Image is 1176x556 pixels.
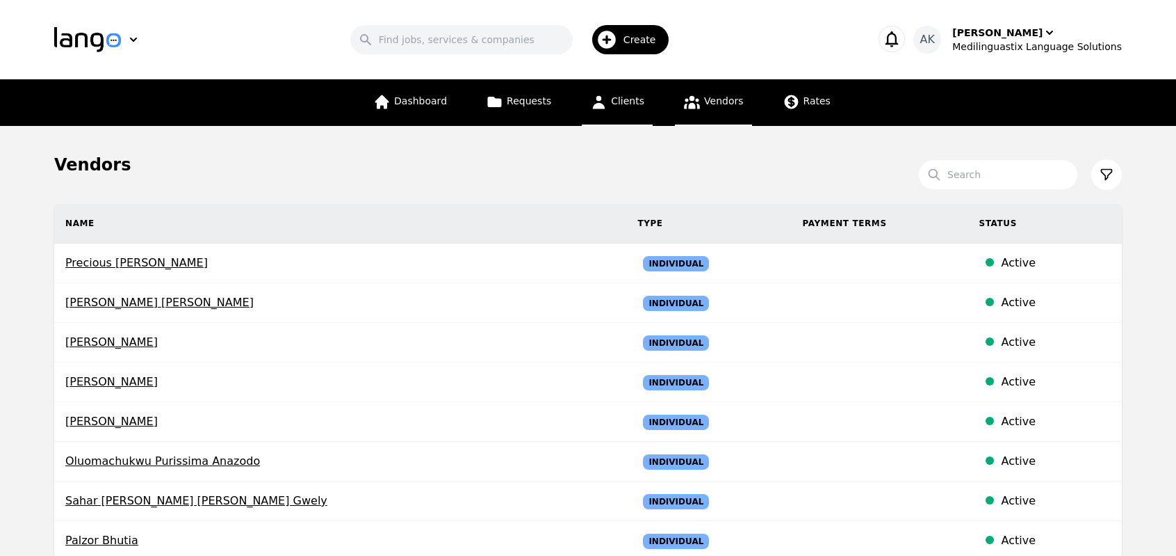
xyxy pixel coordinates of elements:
[623,33,666,47] span: Create
[573,19,678,60] button: Create
[913,26,1122,54] button: AK[PERSON_NAME]Medilinguastix Language Solutions
[919,160,1077,189] input: Search
[1001,255,1111,271] div: Active
[54,154,131,176] h1: Vendors
[643,296,709,311] span: Individual
[952,26,1043,40] div: [PERSON_NAME]
[643,454,709,470] span: Individual
[643,415,709,430] span: Individual
[1091,159,1122,190] button: Filter
[952,40,1122,54] div: Medilinguastix Language Solutions
[477,79,560,126] a: Requests
[643,256,709,271] span: Individual
[1001,334,1111,351] div: Active
[65,374,615,390] span: [PERSON_NAME]
[675,79,751,126] a: Vendors
[1001,374,1111,390] div: Active
[65,413,615,430] span: [PERSON_NAME]
[65,255,615,271] span: Precious [PERSON_NAME]
[626,204,791,244] th: Type
[65,532,615,549] span: Palzor Bhutia
[350,25,573,54] input: Find jobs, services & companies
[365,79,455,126] a: Dashboard
[1001,493,1111,509] div: Active
[65,453,615,470] span: Oluomachukwu Purissima Anazodo
[1001,413,1111,430] div: Active
[643,375,709,390] span: Individual
[792,204,968,244] th: Payment Terms
[643,534,709,549] span: Individual
[920,31,935,48] span: AK
[704,95,743,106] span: Vendors
[611,95,644,106] span: Clients
[643,335,709,351] span: Individual
[394,95,447,106] span: Dashboard
[1001,453,1111,470] div: Active
[774,79,839,126] a: Rates
[54,27,121,52] img: Logo
[967,204,1122,244] th: Status
[1001,294,1111,311] div: Active
[582,79,653,126] a: Clients
[65,334,615,351] span: [PERSON_NAME]
[507,95,551,106] span: Requests
[65,294,615,311] span: [PERSON_NAME] [PERSON_NAME]
[1001,532,1111,549] div: Active
[643,494,709,509] span: Individual
[803,95,831,106] span: Rates
[54,204,626,244] th: Name
[65,493,615,509] span: Sahar [PERSON_NAME] [PERSON_NAME] Gwely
